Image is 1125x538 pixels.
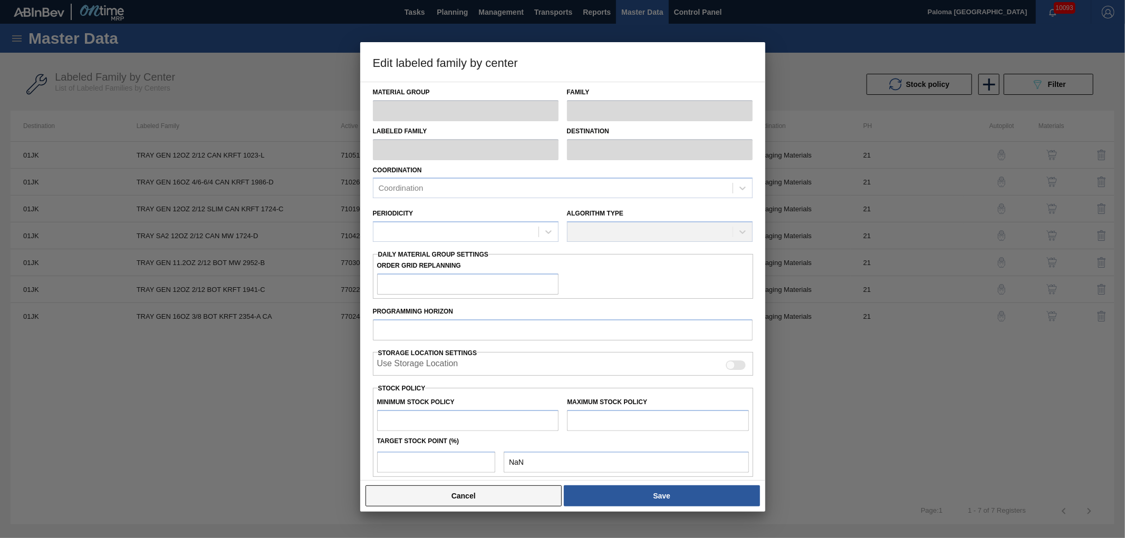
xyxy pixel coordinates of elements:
[377,437,459,445] label: Target Stock Point (%)
[377,359,458,371] label: When enabled, the system will display stocks from different storage locations.
[567,124,753,139] label: Destination
[373,124,559,139] label: Labeled Family
[567,85,753,100] label: Family
[379,184,424,193] div: Coordination
[373,167,422,174] label: Coordination
[567,398,647,406] label: Maximum Stock Policy
[373,210,414,217] label: Periodicity
[564,485,759,506] button: Save
[377,398,455,406] label: Minimum Stock Policy
[567,210,623,217] label: Algorithm Type
[378,349,477,357] span: Storage Location Settings
[366,485,562,506] button: Cancel
[377,258,559,273] label: Order Grid Replanning
[360,42,765,82] h3: Edit labeled family by center
[378,385,426,392] label: Stock Policy
[373,85,559,100] label: Material Group
[373,304,753,319] label: Programming Horizon
[378,251,488,258] span: Daily Material Group Settings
